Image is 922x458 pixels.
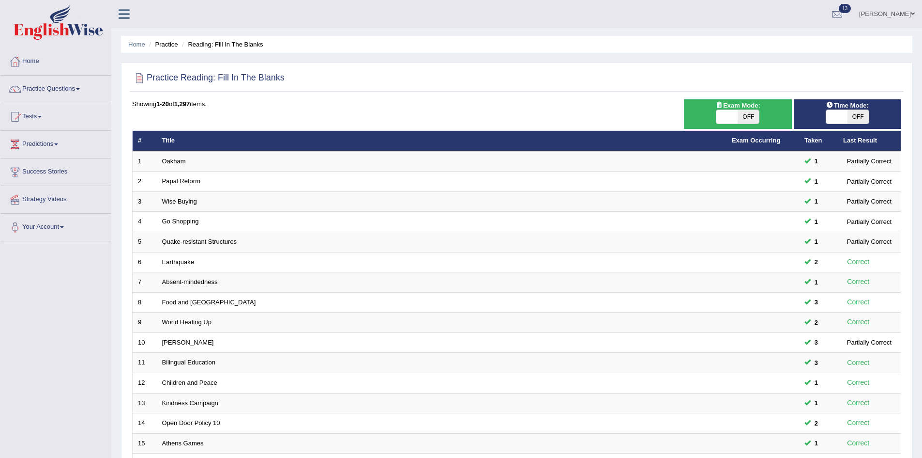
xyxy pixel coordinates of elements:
[711,100,764,111] span: Exam Mode:
[162,198,197,205] a: Wise Buying
[133,232,157,253] td: 5
[822,100,873,111] span: Time Mode:
[843,417,874,428] div: Correct
[162,238,237,245] a: Quake-resistant Structures
[132,71,285,85] h2: Practice Reading: Fill In The Blanks
[0,131,111,155] a: Predictions
[843,196,895,206] div: Partially Correct
[0,158,111,183] a: Success Stories
[133,252,157,272] td: 6
[838,131,901,151] th: Last Result
[811,196,822,206] span: You can still take this question
[133,313,157,333] td: 9
[133,131,157,151] th: #
[147,40,178,49] li: Practice
[811,297,822,307] span: You can still take this question
[843,377,874,388] div: Correct
[843,357,874,368] div: Correct
[133,393,157,413] td: 13
[799,131,838,151] th: Taken
[843,316,874,328] div: Correct
[811,418,822,428] span: You can still take this question
[133,433,157,454] td: 15
[811,378,822,388] span: You can still take this question
[128,41,145,48] a: Home
[0,186,111,210] a: Strategy Videos
[0,48,111,72] a: Home
[847,110,869,124] span: OFF
[180,40,263,49] li: Reading: Fill In The Blanks
[811,317,822,328] span: You can still take this question
[811,438,822,448] span: You can still take this question
[843,237,895,247] div: Partially Correct
[156,100,169,108] b: 1-20
[843,297,874,308] div: Correct
[133,191,157,212] td: 3
[811,358,822,368] span: You can still take this question
[843,276,874,287] div: Correct
[133,373,157,393] td: 12
[162,419,220,426] a: Open Door Policy 10
[843,438,874,449] div: Correct
[162,278,218,285] a: Absent-mindedness
[162,177,200,185] a: Papal Reform
[133,151,157,172] td: 1
[162,399,218,407] a: Kindness Campaign
[843,397,874,409] div: Correct
[843,156,895,166] div: Partially Correct
[811,237,822,247] span: You can still take this question
[157,131,726,151] th: Title
[133,353,157,373] td: 11
[738,110,759,124] span: OFF
[811,217,822,227] span: You can still take this question
[133,172,157,192] td: 2
[811,277,822,287] span: You can still take this question
[843,217,895,227] div: Partially Correct
[811,398,822,408] span: You can still take this question
[843,337,895,347] div: Partially Correct
[162,379,217,386] a: Children and Peace
[843,176,895,187] div: Partially Correct
[162,218,199,225] a: Go Shopping
[174,100,190,108] b: 1,297
[0,214,111,238] a: Your Account
[811,337,822,347] span: You can still take this question
[0,103,111,127] a: Tests
[133,413,157,434] td: 14
[843,256,874,268] div: Correct
[811,156,822,166] span: You can still take this question
[162,318,212,326] a: World Heating Up
[162,158,186,165] a: Oakham
[162,299,256,306] a: Food and [GEOGRAPHIC_DATA]
[162,440,204,447] a: Athens Games
[684,99,791,129] div: Show exams occurring in exams
[162,339,214,346] a: [PERSON_NAME]
[162,258,195,266] a: Earthquake
[732,137,780,144] a: Exam Occurring
[811,176,822,187] span: You can still take this question
[162,359,216,366] a: Bilingual Education
[133,212,157,232] td: 4
[0,76,111,100] a: Practice Questions
[811,257,822,267] span: You can still take this question
[133,292,157,313] td: 8
[133,272,157,293] td: 7
[132,99,901,109] div: Showing of items.
[839,4,851,13] span: 13
[133,332,157,353] td: 10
